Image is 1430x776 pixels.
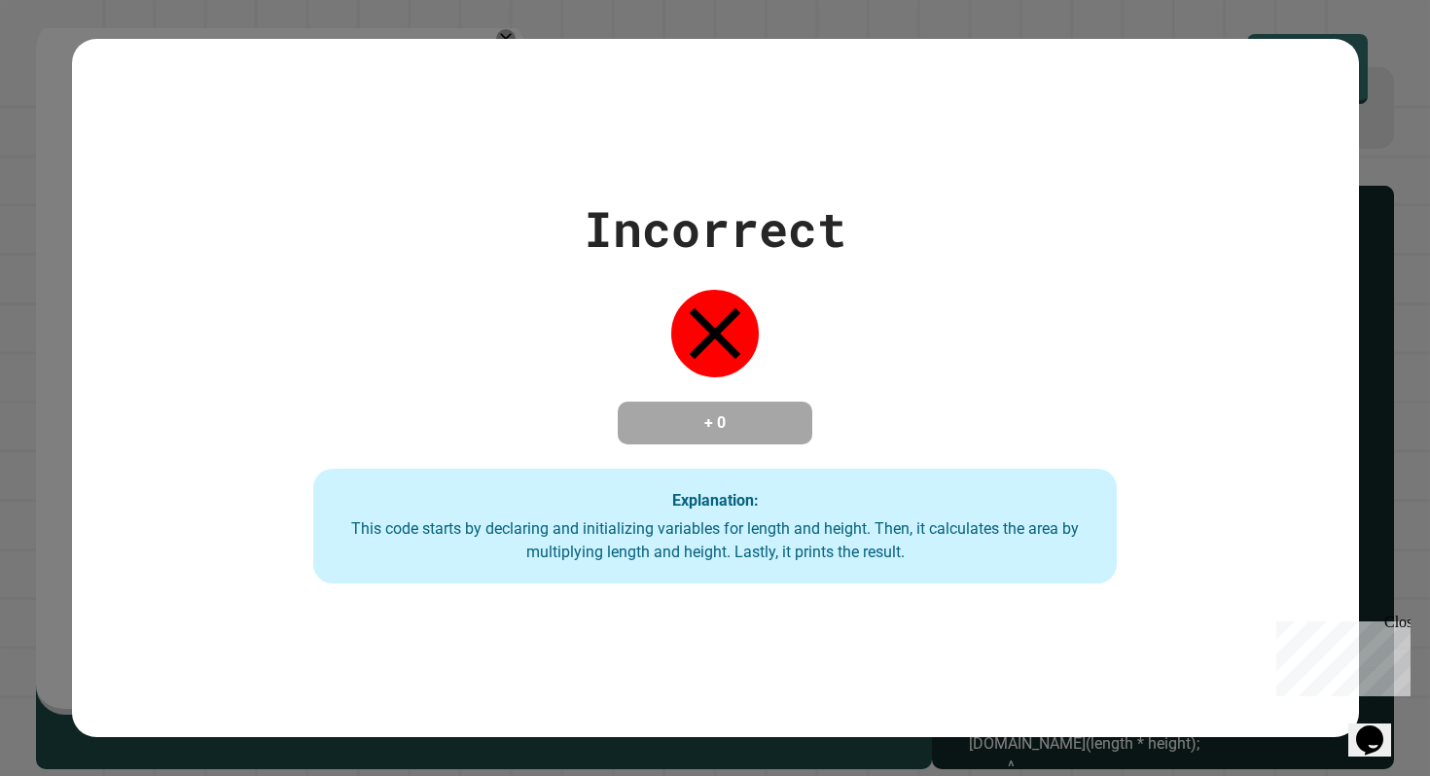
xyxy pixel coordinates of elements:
div: Incorrect [584,193,846,265]
div: Chat with us now!Close [8,8,134,123]
strong: Explanation: [672,491,759,510]
iframe: chat widget [1269,614,1411,696]
iframe: chat widget [1348,698,1411,757]
div: This code starts by declaring and initializing variables for length and height. Then, it calculat... [333,517,1098,564]
h4: + 0 [637,411,793,435]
